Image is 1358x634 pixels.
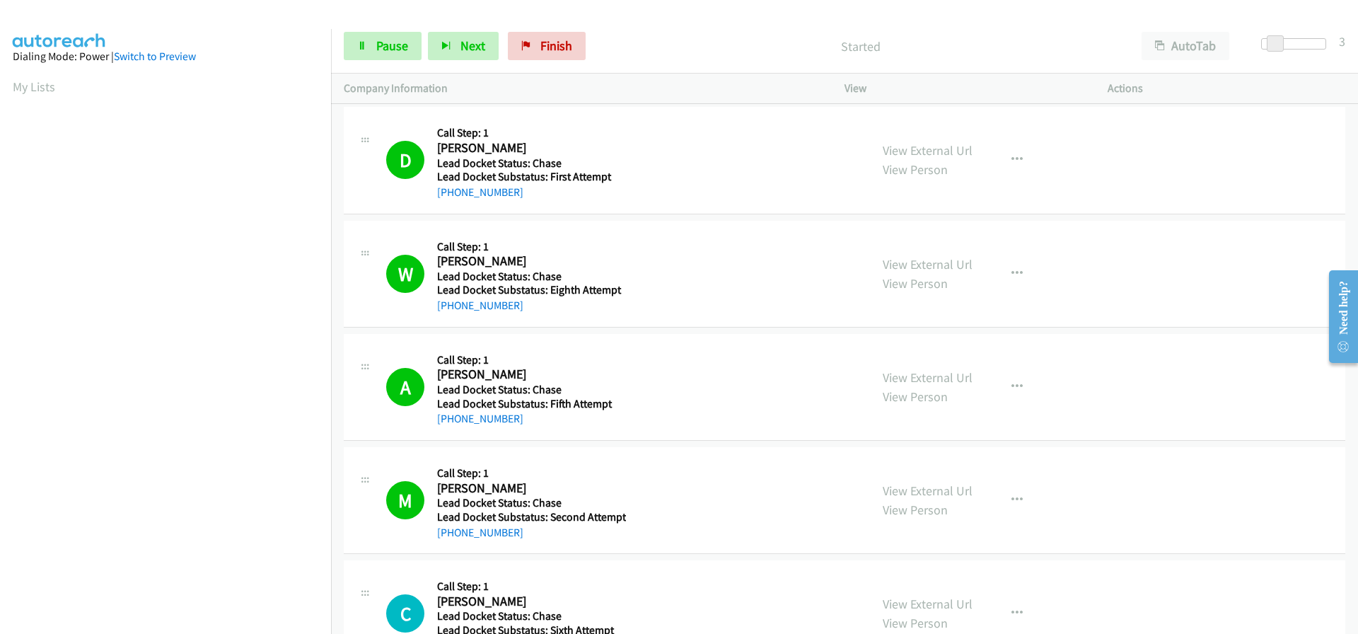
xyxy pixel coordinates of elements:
a: View Person [883,161,948,178]
h5: Call Step: 1 [437,240,622,254]
button: AutoTab [1142,32,1229,60]
a: My Lists [13,79,55,95]
h2: [PERSON_NAME] [437,367,622,383]
h5: Call Step: 1 [437,126,622,140]
h1: W [386,255,424,293]
h5: Lead Docket Status: Chase [437,383,622,397]
h5: Lead Docket Substatus: Second Attempt [437,510,626,524]
a: View Person [883,388,948,405]
div: Dialing Mode: Power | [13,48,318,65]
span: Finish [540,38,572,54]
a: [PHONE_NUMBER] [437,185,523,199]
div: The call is yet to be attempted [386,594,424,633]
span: Pause [376,38,408,54]
h5: Call Step: 1 [437,353,622,367]
a: View External Url [883,596,973,612]
button: Next [428,32,499,60]
h5: Lead Docket Substatus: Eighth Attempt [437,283,622,297]
p: View [845,80,1082,97]
div: 3 [1339,32,1345,51]
h5: Lead Docket Status: Chase [437,270,622,284]
h2: [PERSON_NAME] [437,480,622,497]
p: Company Information [344,80,819,97]
a: View Person [883,275,948,292]
h2: [PERSON_NAME] [437,140,622,156]
a: View External Url [883,369,973,386]
h2: [PERSON_NAME] [437,253,622,270]
p: Actions [1108,80,1345,97]
h1: C [386,594,424,633]
h5: Lead Docket Status: Chase [437,156,622,171]
iframe: Resource Center [1317,260,1358,373]
a: Pause [344,32,422,60]
h5: Call Step: 1 [437,466,626,480]
h5: Lead Docket Substatus: Fifth Attempt [437,397,622,411]
h1: M [386,481,424,519]
h5: Call Step: 1 [437,580,622,594]
a: [PHONE_NUMBER] [437,412,523,425]
p: Started [605,37,1116,56]
a: [PHONE_NUMBER] [437,526,523,539]
a: View Person [883,615,948,631]
h1: A [386,368,424,406]
a: View External Url [883,256,973,272]
a: View External Url [883,483,973,499]
a: View External Url [883,142,973,158]
h5: Lead Docket Status: Chase [437,496,626,510]
h2: [PERSON_NAME] [437,594,622,610]
h1: D [386,141,424,179]
a: [PHONE_NUMBER] [437,299,523,312]
a: Finish [508,32,586,60]
h5: Lead Docket Status: Chase [437,609,622,623]
span: Next [460,38,485,54]
a: View Person [883,502,948,518]
h5: Lead Docket Substatus: First Attempt [437,170,622,184]
a: Switch to Preview [114,50,196,63]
